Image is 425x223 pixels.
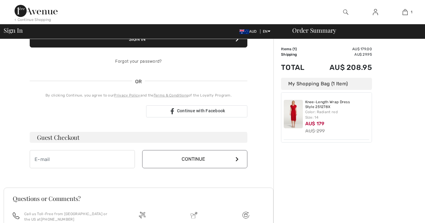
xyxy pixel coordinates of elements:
[281,52,313,57] td: Shipping
[305,121,325,126] span: AU$ 179
[403,8,408,16] img: My Bag
[4,27,22,33] span: Sign In
[115,59,162,64] a: Forgot your password?
[281,57,313,78] td: Total
[139,212,146,218] img: Free shipping on orders over $180
[285,27,421,33] div: Order Summary
[294,47,296,51] span: 1
[15,5,58,17] img: 1ère Avenue
[305,128,325,134] s: AU$ 299
[15,17,51,22] div: < Continue Shopping
[239,29,249,34] img: Australian Dollar
[132,78,145,85] span: OR
[239,29,259,34] span: AUD
[27,105,144,118] iframe: Sign in with Google Button
[177,108,225,113] span: Continue with Facebook
[391,8,420,16] a: 1
[373,8,378,16] img: My Info
[142,150,247,168] button: Continue
[284,100,303,128] img: Knee-Length Wrap Dress Style 251278X
[30,132,247,143] h3: Guest Checkout
[411,9,412,15] span: 1
[343,8,348,16] img: search the website
[313,52,372,57] td: AU$ 29.95
[146,105,247,117] a: Continue with Facebook
[30,31,247,48] button: Sign In
[368,8,383,16] a: Sign In
[305,109,370,120] div: Color: Radiant red Size: 14
[24,211,109,222] p: Call us Toll-Free from [GEOGRAPHIC_DATA] or the US at
[13,212,19,219] img: call
[41,217,74,221] a: [PHONE_NUMBER]
[30,150,135,168] input: E-mail
[305,100,370,109] a: Knee-Length Wrap Dress Style 251278X
[281,78,372,90] div: My Shopping Bag (1 Item)
[313,46,372,52] td: AU$ 179.00
[263,29,270,34] span: EN
[13,195,264,202] h3: Questions or Comments?
[30,93,247,98] div: By clicking Continue, you agree to our and the of the Loyalty Program.
[191,212,197,218] img: Delivery is a breeze since we pay the duties!
[281,46,313,52] td: Items ( )
[30,105,141,118] div: Sign in with Google. Opens in new tab
[313,57,372,78] td: AU$ 208.95
[243,212,249,218] img: Free shipping on orders over $180
[114,93,140,97] a: Privacy Policy
[154,93,188,97] a: Terms & Conditions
